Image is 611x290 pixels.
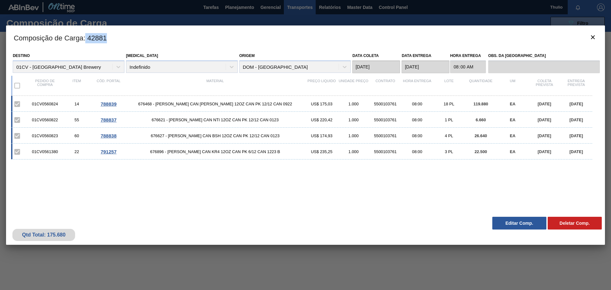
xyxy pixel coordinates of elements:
div: Item [61,79,93,92]
div: Unidade Preço [338,79,369,92]
span: EA [510,102,516,106]
div: 22 [61,149,93,154]
div: 1.000 [338,102,369,106]
label: [MEDICAL_DATA] [126,53,158,58]
span: 676468 - CARR CAN BUD 12OZ CAN PK 12/12 CAN 0922 [124,102,306,106]
div: 5500103761 [369,149,401,154]
div: 1.000 [338,117,369,122]
div: 01CV0560824 [29,102,61,106]
label: Origem [239,53,255,58]
div: Quantidade [465,79,497,92]
span: 788837 [101,117,116,123]
div: 5500103761 [369,133,401,138]
label: Obs. da [GEOGRAPHIC_DATA] [488,51,600,60]
span: [DATE] [538,149,551,154]
span: [DATE] [570,102,583,106]
div: Material [124,79,306,92]
div: Qtd Total: 175.680 [17,232,70,238]
label: Data entrega [402,53,431,58]
span: [DATE] [538,117,551,122]
div: 08:00 [401,149,433,154]
div: US$ 174,93 [306,133,338,138]
div: Ir para o Pedido [93,133,124,138]
button: Editar Comp. [492,217,546,230]
span: 788839 [101,101,116,107]
input: dd/mm/yyyy [352,60,400,73]
span: EA [510,133,516,138]
label: Hora Entrega [450,51,486,60]
div: 08:00 [401,117,433,122]
div: Contrato [369,79,401,92]
span: 22.500 [474,149,487,154]
div: 55 [61,117,93,122]
span: 676896 - CARR CAN KR4 12OZ CAN PK 6/12 CAN 1223 B [124,149,306,154]
div: 1 PL [433,117,465,122]
div: Pedido de compra [29,79,61,92]
span: EA [510,117,516,122]
span: [DATE] [570,133,583,138]
div: US$ 220,42 [306,117,338,122]
div: 3 PL [433,149,465,154]
span: 26.640 [474,133,487,138]
div: Lote [433,79,465,92]
div: Ir para o Pedido [93,117,124,123]
span: EA [510,149,516,154]
span: 791257 [101,149,116,154]
div: Hora Entrega [401,79,433,92]
div: 08:00 [401,102,433,106]
span: 119.880 [474,102,488,106]
h3: Composição de Carga : 42881 [6,25,605,50]
span: 6.660 [476,117,486,122]
div: US$ 235,25 [306,149,338,154]
div: 1.000 [338,149,369,154]
div: Ir para o Pedido [93,101,124,107]
div: 14 [61,102,93,106]
div: 01CV0561380 [29,149,61,154]
button: Deletar Comp. [548,217,602,230]
span: [DATE] [570,149,583,154]
div: Cód. Portal [93,79,124,92]
input: dd/mm/yyyy [402,60,449,73]
div: 1.000 [338,133,369,138]
span: [DATE] [570,117,583,122]
div: UM [497,79,529,92]
label: Data coleta [352,53,379,58]
div: US$ 175,03 [306,102,338,106]
div: 5500103761 [369,102,401,106]
div: Preço Liquido [306,79,338,92]
span: [DATE] [538,102,551,106]
span: 676627 - CARR CAN BSH 12OZ CAN PK 12/12 CAN 0123 [124,133,306,138]
div: 5500103761 [369,117,401,122]
span: [DATE] [538,133,551,138]
div: Ir para o Pedido [93,149,124,154]
span: 676621 - CARR CAN NTI 12OZ CAN PK 12/12 CAN 0123 [124,117,306,122]
div: Entrega Prevista [560,79,592,92]
div: Coleta Prevista [529,79,560,92]
div: 18 PL [433,102,465,106]
label: Destino [13,53,30,58]
div: 01CV0560823 [29,133,61,138]
span: 788838 [101,133,116,138]
div: 4 PL [433,133,465,138]
div: 60 [61,133,93,138]
div: 01CV0560822 [29,117,61,122]
div: 08:00 [401,133,433,138]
